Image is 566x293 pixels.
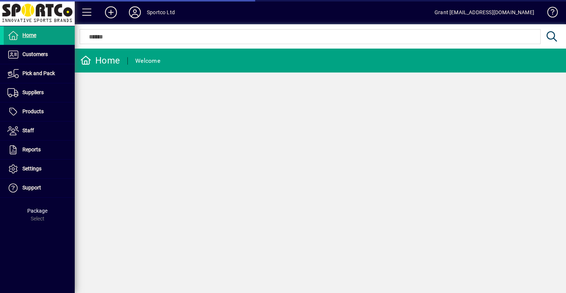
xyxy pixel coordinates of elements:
[123,6,147,19] button: Profile
[4,141,75,159] a: Reports
[135,55,160,67] div: Welcome
[80,55,120,67] div: Home
[22,108,44,114] span: Products
[22,185,41,191] span: Support
[22,127,34,133] span: Staff
[4,45,75,64] a: Customers
[434,6,534,18] div: Grant [EMAIL_ADDRESS][DOMAIN_NAME]
[27,208,47,214] span: Package
[4,83,75,102] a: Suppliers
[4,160,75,178] a: Settings
[542,1,557,26] a: Knowledge Base
[147,6,175,18] div: Sportco Ltd
[22,51,48,57] span: Customers
[22,146,41,152] span: Reports
[22,89,44,95] span: Suppliers
[22,70,55,76] span: Pick and Pack
[4,121,75,140] a: Staff
[4,179,75,197] a: Support
[22,166,41,172] span: Settings
[22,32,36,38] span: Home
[99,6,123,19] button: Add
[4,102,75,121] a: Products
[4,64,75,83] a: Pick and Pack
